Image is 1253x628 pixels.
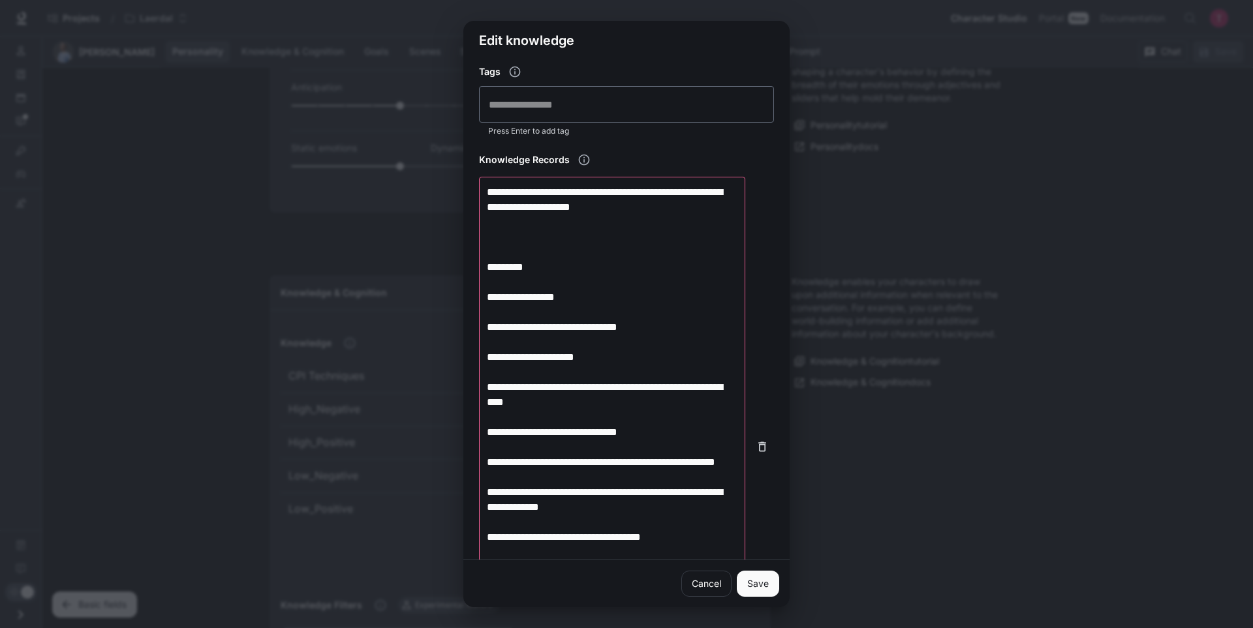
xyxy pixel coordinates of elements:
[488,125,765,138] p: Press Enter to add tag
[463,21,790,60] h2: Edit knowledge
[737,571,779,597] button: Save
[681,571,732,597] a: Cancel
[479,65,501,78] h6: Tags
[479,153,570,166] h6: Knowledge Records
